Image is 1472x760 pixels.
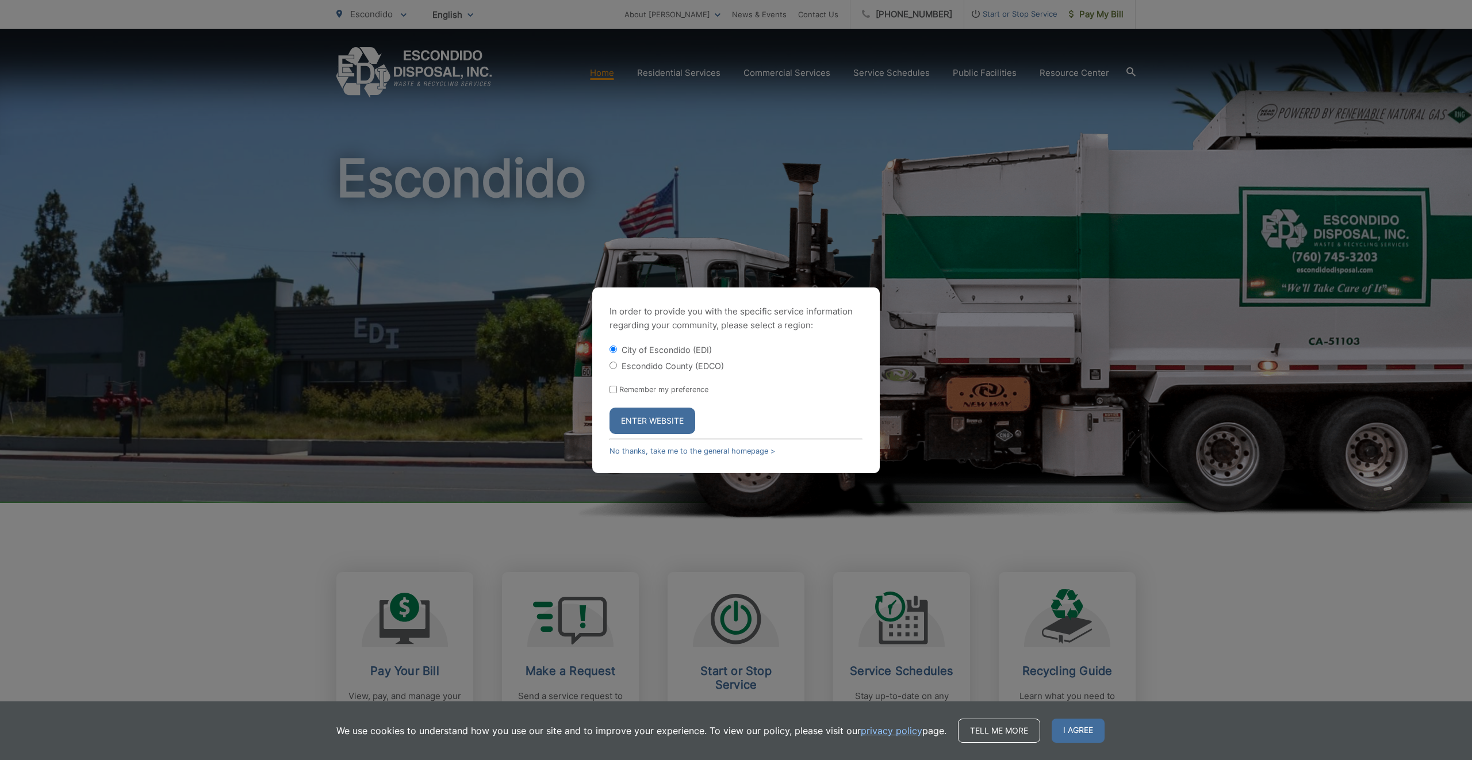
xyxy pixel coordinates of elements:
a: Tell me more [958,719,1040,743]
label: City of Escondido (EDI) [622,345,712,355]
button: Enter Website [609,408,695,434]
span: I agree [1052,719,1105,743]
p: In order to provide you with the specific service information regarding your community, please se... [609,305,862,332]
label: Remember my preference [619,385,708,394]
label: Escondido County (EDCO) [622,361,724,371]
a: No thanks, take me to the general homepage > [609,447,775,455]
a: privacy policy [861,724,922,738]
p: We use cookies to understand how you use our site and to improve your experience. To view our pol... [336,724,946,738]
